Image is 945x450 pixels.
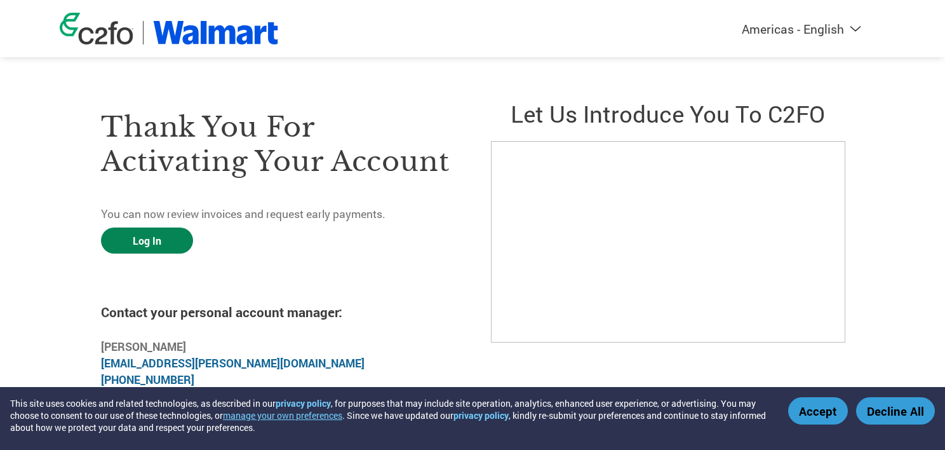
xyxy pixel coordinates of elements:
a: [PHONE_NUMBER] [101,372,194,387]
a: [EMAIL_ADDRESS][PERSON_NAME][DOMAIN_NAME] [101,356,365,371]
img: Walmart [153,21,278,44]
div: This site uses cookies and related technologies, as described in our , for purposes that may incl... [10,397,770,433]
iframe: C2FO Introduction Video [491,141,845,343]
h2: Let us introduce you to C2FO [491,98,844,129]
a: privacy policy [453,409,509,421]
img: c2fo logo [60,13,133,44]
p: You can now review invoices and request early payments. [101,206,454,222]
b: [PERSON_NAME] [101,339,186,354]
a: privacy policy [276,397,331,409]
h3: Thank you for activating your account [101,110,454,179]
a: Log In [101,228,193,254]
h4: Contact your personal account manager: [101,303,454,321]
button: Decline All [856,397,935,425]
button: Accept [788,397,848,425]
button: manage your own preferences [223,409,342,421]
